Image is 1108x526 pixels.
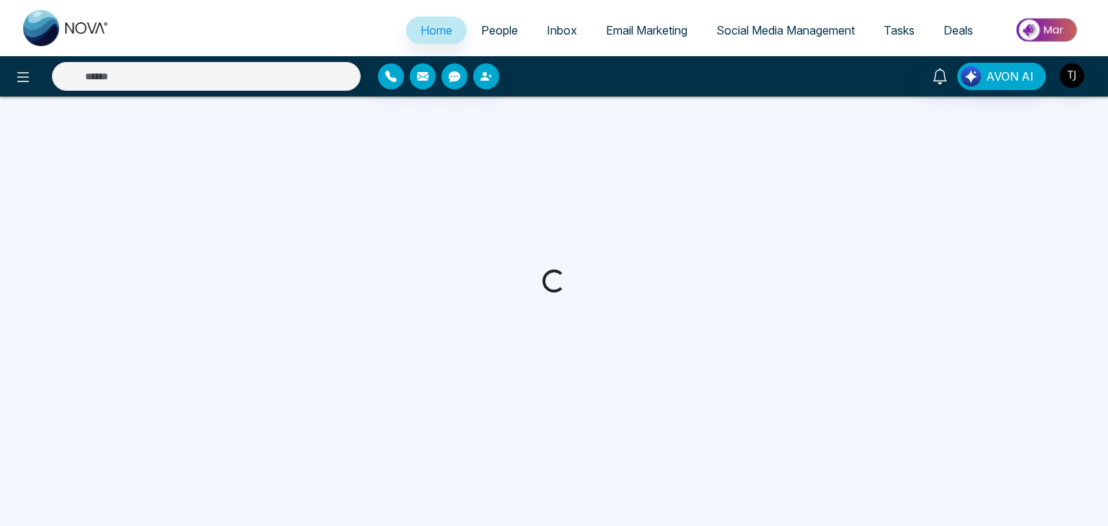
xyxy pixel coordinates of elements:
[606,23,687,37] span: Email Marketing
[532,17,592,44] a: Inbox
[592,17,702,44] a: Email Marketing
[995,14,1099,46] img: Market-place.gif
[716,23,855,37] span: Social Media Management
[961,66,981,86] img: Lead Flow
[406,17,467,44] a: Home
[1060,63,1084,88] img: User Avatar
[467,17,532,44] a: People
[986,68,1034,85] span: AVON AI
[421,23,452,37] span: Home
[23,10,110,46] img: Nova CRM Logo
[944,23,973,37] span: Deals
[957,63,1046,90] button: AVON AI
[929,17,988,44] a: Deals
[884,23,915,37] span: Tasks
[702,17,869,44] a: Social Media Management
[869,17,929,44] a: Tasks
[547,23,577,37] span: Inbox
[481,23,518,37] span: People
